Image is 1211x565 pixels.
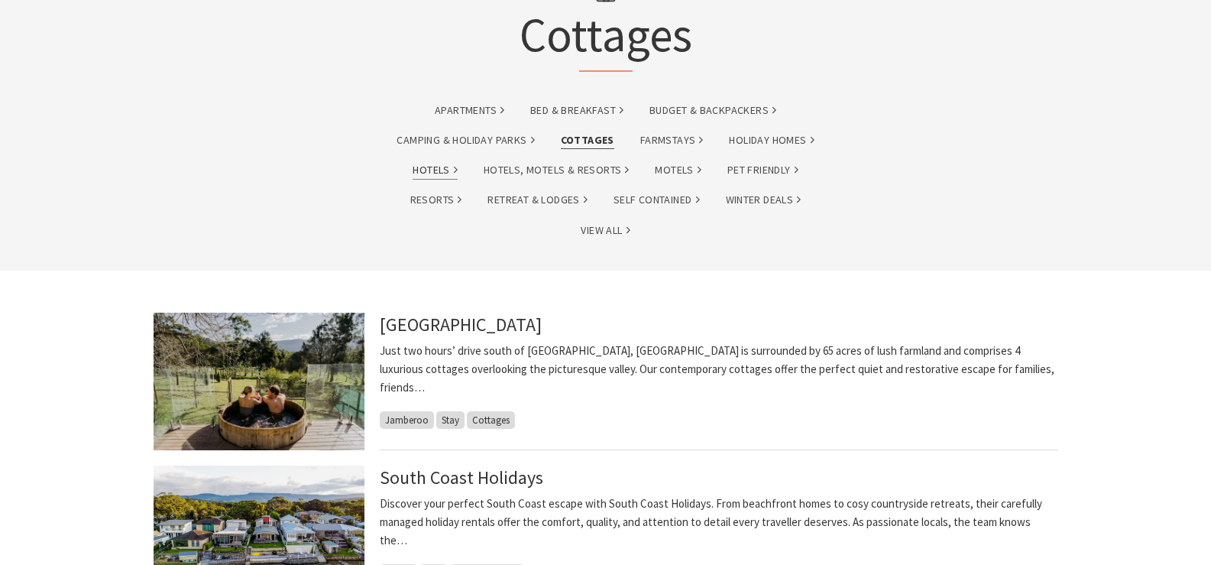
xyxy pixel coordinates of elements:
[380,495,1058,550] p: Discover your perfect South Coast escape with South Coast Holidays. From beachfront homes to cosy...
[726,191,801,209] a: Winter Deals
[581,222,630,239] a: View All
[649,102,776,119] a: Budget & backpackers
[380,342,1058,397] p: Just two hours’ drive south of [GEOGRAPHIC_DATA], [GEOGRAPHIC_DATA] is surrounded by 65 acres of ...
[435,102,504,119] a: Apartments
[487,191,587,209] a: Retreat & Lodges
[640,132,704,149] a: Farmstays
[154,313,364,450] img: Relax in the Plunge Pool
[484,161,630,179] a: Hotels, Motels & Resorts
[436,411,465,429] span: Stay
[410,191,462,209] a: Resorts
[614,191,700,209] a: Self Contained
[413,161,457,179] a: Hotels
[530,102,623,119] a: Bed & Breakfast
[380,466,543,489] a: South Coast Holidays
[561,132,614,149] a: Cottages
[727,161,798,179] a: Pet Friendly
[655,161,701,179] a: Motels
[467,411,515,429] span: Cottages
[380,313,542,336] a: [GEOGRAPHIC_DATA]
[729,132,814,149] a: Holiday Homes
[380,411,434,429] span: Jamberoo
[397,132,534,149] a: Camping & Holiday Parks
